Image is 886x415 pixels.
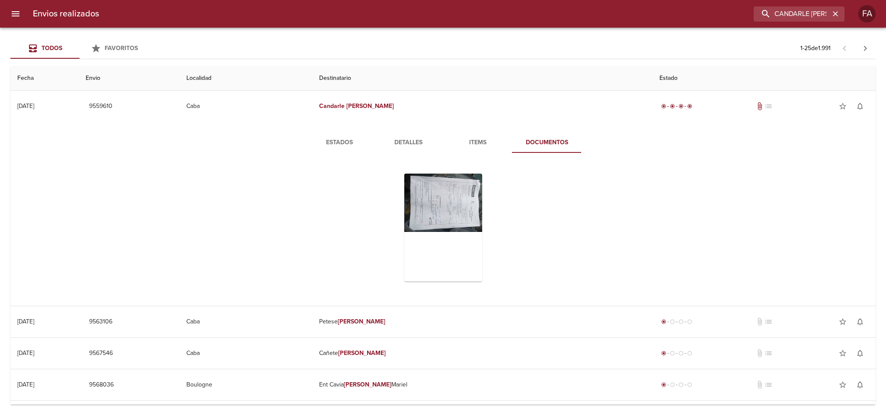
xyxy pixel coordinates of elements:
[86,98,116,114] button: 9559610
[834,98,851,115] button: Agregar a favoritos
[851,345,869,362] button: Activar notificaciones
[89,348,113,359] span: 9567546
[346,102,394,110] em: [PERSON_NAME]
[678,351,684,356] span: radio_button_unchecked
[105,44,138,52] span: Favoritos
[678,319,684,324] span: radio_button_unchecked
[800,44,831,53] p: 1 - 25 de 1.991
[764,317,773,326] span: No tiene pedido asociado
[856,317,864,326] span: notifications_none
[89,101,112,112] span: 9559610
[670,104,675,109] span: radio_button_checked
[661,319,666,324] span: radio_button_checked
[653,66,876,91] th: Estado
[670,351,675,356] span: radio_button_unchecked
[344,381,392,388] em: [PERSON_NAME]
[755,380,764,389] span: No tiene documentos adjuntos
[33,7,99,21] h6: Envios realizados
[834,376,851,393] button: Agregar a favoritos
[856,380,864,389] span: notifications_none
[834,313,851,330] button: Agregar a favoritos
[687,104,692,109] span: radio_button_checked
[312,306,653,337] td: Petese
[319,102,345,110] em: Candarle
[661,351,666,356] span: radio_button_checked
[851,98,869,115] button: Activar notificaciones
[838,102,847,111] span: star_border
[89,317,112,327] span: 9563106
[312,369,653,400] td: Ent Cavia Mariel
[838,349,847,358] span: star_border
[764,380,773,389] span: No tiene pedido asociado
[851,376,869,393] button: Activar notificaciones
[17,349,34,357] div: [DATE]
[404,174,482,282] div: Arir imagen
[661,104,666,109] span: radio_button_checked
[338,349,386,357] em: [PERSON_NAME]
[448,137,507,148] span: Items
[86,314,116,330] button: 9563106
[17,318,34,325] div: [DATE]
[10,38,149,59] div: Tabs Envios
[834,345,851,362] button: Agregar a favoritos
[312,66,653,91] th: Destinatario
[42,44,62,52] span: Todos
[755,317,764,326] span: No tiene documentos adjuntos
[838,380,847,389] span: star_border
[179,66,312,91] th: Localidad
[687,382,692,387] span: radio_button_unchecked
[670,319,675,324] span: radio_button_unchecked
[10,66,79,91] th: Fecha
[851,313,869,330] button: Activar notificaciones
[179,91,312,122] td: Caba
[678,104,684,109] span: radio_button_checked
[670,382,675,387] span: radio_button_unchecked
[379,137,438,148] span: Detalles
[518,137,576,148] span: Documentos
[17,381,34,388] div: [DATE]
[659,317,694,326] div: Generado
[659,349,694,358] div: Generado
[687,319,692,324] span: radio_button_unchecked
[79,66,179,91] th: Envio
[834,44,855,52] span: Pagina anterior
[856,349,864,358] span: notifications_none
[764,349,773,358] span: No tiene pedido asociado
[755,102,764,111] span: Tiene documentos adjuntos
[5,3,26,24] button: menu
[179,306,312,337] td: Caba
[838,317,847,326] span: star_border
[659,380,694,389] div: Generado
[17,102,34,110] div: [DATE]
[659,102,694,111] div: Entregado
[858,5,876,22] div: FA
[179,369,312,400] td: Boulogne
[764,102,773,111] span: No tiene pedido asociado
[89,380,114,390] span: 9568036
[86,345,116,361] button: 9567546
[305,132,582,153] div: Tabs detalle de guia
[312,338,653,369] td: Cañete
[754,6,830,22] input: buscar
[687,351,692,356] span: radio_button_unchecked
[179,338,312,369] td: Caba
[310,137,369,148] span: Estados
[661,382,666,387] span: radio_button_checked
[755,349,764,358] span: No tiene documentos adjuntos
[855,38,876,59] span: Pagina siguiente
[86,377,117,393] button: 9568036
[338,318,386,325] em: [PERSON_NAME]
[856,102,864,111] span: notifications_none
[678,382,684,387] span: radio_button_unchecked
